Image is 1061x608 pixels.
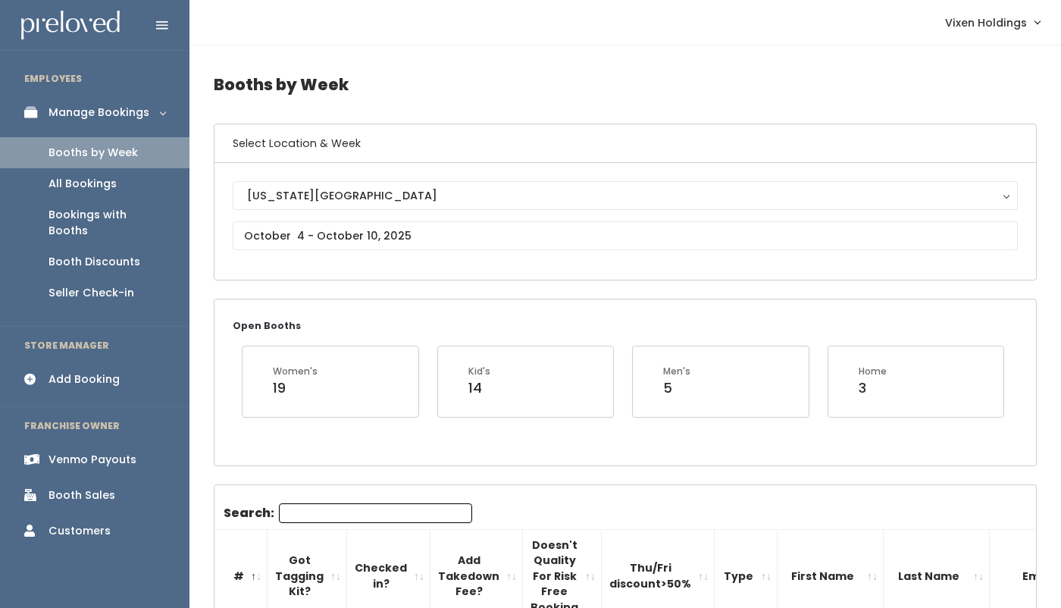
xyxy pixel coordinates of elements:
div: Booth Sales [49,487,115,503]
div: Customers [49,523,111,539]
div: All Bookings [49,176,117,192]
div: 3 [859,378,887,398]
div: 19 [273,378,318,398]
div: Bookings with Booths [49,207,165,239]
div: Venmo Payouts [49,452,136,468]
label: Search: [224,503,472,523]
div: Women's [273,365,318,378]
span: Vixen Holdings [945,14,1027,31]
button: [US_STATE][GEOGRAPHIC_DATA] [233,181,1018,210]
div: Home [859,365,887,378]
h4: Booths by Week [214,64,1037,105]
div: Manage Bookings [49,105,149,121]
div: [US_STATE][GEOGRAPHIC_DATA] [247,187,1003,204]
div: Booth Discounts [49,254,140,270]
img: preloved logo [21,11,120,40]
h6: Select Location & Week [214,124,1036,163]
div: Add Booking [49,371,120,387]
small: Open Booths [233,319,301,332]
div: 5 [663,378,690,398]
input: October 4 - October 10, 2025 [233,221,1018,250]
div: Men's [663,365,690,378]
div: Kid's [468,365,490,378]
div: 14 [468,378,490,398]
div: Booths by Week [49,145,138,161]
a: Vixen Holdings [930,6,1055,39]
input: Search: [279,503,472,523]
div: Seller Check-in [49,285,134,301]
